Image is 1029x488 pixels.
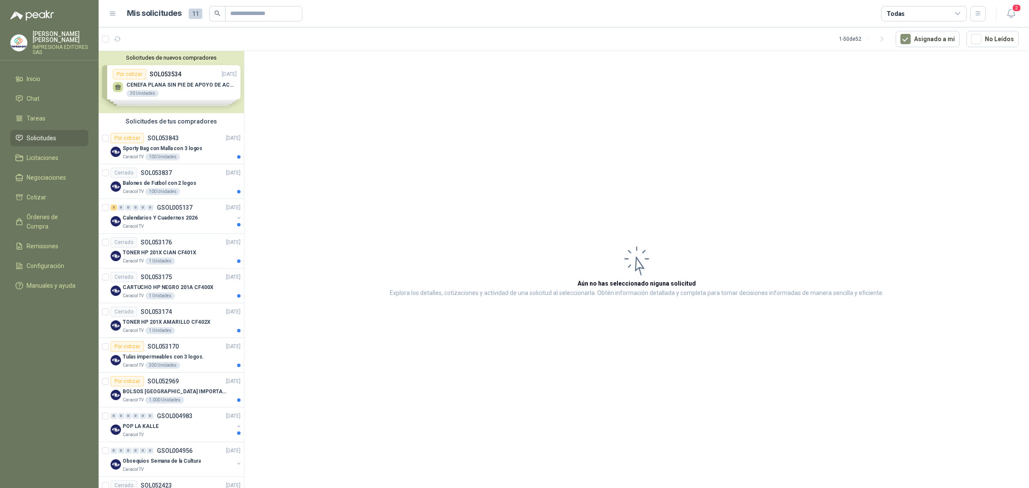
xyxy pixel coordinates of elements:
[99,373,244,407] a: Por cotizarSOL052969[DATE] Company LogoBOLSOS [GEOGRAPHIC_DATA] IMPORTADO [GEOGRAPHIC_DATA]-397-1...
[111,320,121,331] img: Company Logo
[123,466,144,473] p: Caracol TV
[111,341,144,352] div: Por cotizar
[140,205,146,211] div: 0
[145,258,175,265] div: 1 Unidades
[99,113,244,130] div: Solicitudes de tus compradores
[99,164,244,199] a: CerradoSOL053837[DATE] Company LogoBalones de Futbol con 2 logosCaracol TV100 Unidades
[27,114,45,123] span: Tareas
[123,249,196,257] p: TONER HP 201X CIAN CF401X
[111,286,121,296] img: Company Logo
[140,413,146,419] div: 0
[123,179,196,187] p: Balones de Futbol con 2 logos
[27,153,58,163] span: Licitaciones
[147,135,179,141] p: SOL053843
[99,51,244,113] div: Solicitudes de nuevos compradoresPor cotizarSOL053534[DATE] CENEFA PLANA SIN PIE DE APOYO DE ACUE...
[189,9,202,19] span: 11
[226,204,241,212] p: [DATE]
[27,261,64,271] span: Configuración
[1012,4,1021,12] span: 2
[123,154,144,160] p: Caracol TV
[123,283,214,292] p: CARTUCHO HP NEGRO 201A CF400X
[147,343,179,349] p: SOL053170
[141,274,172,280] p: SOL053175
[99,130,244,164] a: Por cotizarSOL053843[DATE] Company LogoSporty Bag con Malla con 3 logosCaracol TV100 Unidades
[145,188,180,195] div: 100 Unidades
[111,133,144,143] div: Por cotizar
[145,292,175,299] div: 1 Unidades
[145,397,184,404] div: 1.000 Unidades
[145,362,180,369] div: 300 Unidades
[27,74,40,84] span: Inicio
[226,447,241,455] p: [DATE]
[226,308,241,316] p: [DATE]
[123,353,204,361] p: Tulas impermeables con 3 logos.
[123,223,144,230] p: Caracol TV
[99,234,244,268] a: CerradoSOL053176[DATE] Company LogoTONER HP 201X CIAN CF401XCaracol TV1 Unidades
[11,35,27,51] img: Company Logo
[10,209,88,235] a: Órdenes de Compra
[111,307,137,317] div: Cerrado
[27,241,58,251] span: Remisiones
[966,31,1019,47] button: No Leídos
[102,54,241,61] button: Solicitudes de nuevos compradores
[1003,6,1019,21] button: 2
[147,378,179,384] p: SOL052969
[99,303,244,338] a: CerradoSOL053174[DATE] Company LogoTONER HP 201X AMARILLO CF402XCaracol TV1 Unidades
[10,10,54,21] img: Logo peakr
[111,390,121,400] img: Company Logo
[27,133,56,143] span: Solicitudes
[10,169,88,186] a: Negociaciones
[111,272,137,282] div: Cerrado
[226,412,241,420] p: [DATE]
[125,413,132,419] div: 0
[33,31,88,43] p: [PERSON_NAME] [PERSON_NAME]
[896,31,960,47] button: Asignado a mi
[111,376,144,386] div: Por cotizar
[10,277,88,294] a: Manuales y ayuda
[118,448,124,454] div: 0
[123,188,144,195] p: Caracol TV
[123,214,198,222] p: Calendarios Y Cuadernos 2026
[839,32,889,46] div: 1 - 50 de 52
[111,411,242,438] a: 0 0 0 0 0 0 GSOL004983[DATE] Company LogoPOP LA KALLECaracol TV
[141,309,172,315] p: SOL053174
[132,413,139,419] div: 0
[123,388,229,396] p: BOLSOS [GEOGRAPHIC_DATA] IMPORTADO [GEOGRAPHIC_DATA]-397-1
[123,457,201,465] p: Obsequios Semana de la Cultura
[10,71,88,87] a: Inicio
[123,422,159,431] p: POP LA KALLE
[10,238,88,254] a: Remisiones
[123,318,211,326] p: TONER HP 201X AMARILLO CF402X
[111,251,121,261] img: Company Logo
[111,448,117,454] div: 0
[390,288,884,298] p: Explora los detalles, cotizaciones y actividad de una solicitud al seleccionarla. Obtén informaci...
[27,94,39,103] span: Chat
[111,425,121,435] img: Company Logo
[99,268,244,303] a: CerradoSOL053175[DATE] Company LogoCARTUCHO HP NEGRO 201A CF400XCaracol TV1 Unidades
[141,239,172,245] p: SOL053176
[10,189,88,205] a: Cotizar
[214,10,220,16] span: search
[111,147,121,157] img: Company Logo
[226,134,241,142] p: [DATE]
[33,45,88,55] p: IMPRESIONA EDITORES SAS
[27,281,75,290] span: Manuales y ayuda
[123,258,144,265] p: Caracol TV
[27,212,80,231] span: Órdenes de Compra
[226,169,241,177] p: [DATE]
[132,448,139,454] div: 0
[111,459,121,470] img: Company Logo
[887,9,905,18] div: Todas
[111,168,137,178] div: Cerrado
[123,327,144,334] p: Caracol TV
[145,154,180,160] div: 100 Unidades
[111,355,121,365] img: Company Logo
[147,413,153,419] div: 0
[226,273,241,281] p: [DATE]
[123,362,144,369] p: Caracol TV
[123,431,144,438] p: Caracol TV
[111,202,242,230] a: 3 0 0 0 0 0 GSOL005137[DATE] Company LogoCalendarios Y Cuadernos 2026Caracol TV
[111,216,121,226] img: Company Logo
[140,448,146,454] div: 0
[226,343,241,351] p: [DATE]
